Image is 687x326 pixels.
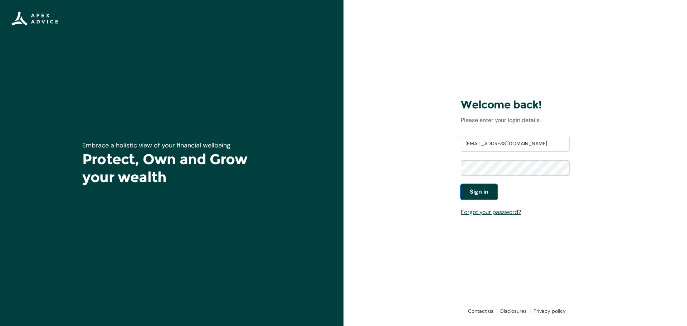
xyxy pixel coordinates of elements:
a: Contact us [465,307,497,315]
span: Embrace a holistic view of your financial wellbeing [82,141,230,150]
a: Disclosures [497,307,531,315]
h3: Welcome back! [461,98,570,112]
a: Forgot your password? [461,208,521,216]
h1: Protect, Own and Grow your wealth [82,150,261,186]
input: Username [461,136,570,152]
img: Apex Advice Group [11,11,58,26]
a: Privacy policy [531,307,566,315]
button: Sign in [461,184,497,199]
p: Please enter your login details. [461,116,570,125]
span: Sign in [470,188,488,196]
